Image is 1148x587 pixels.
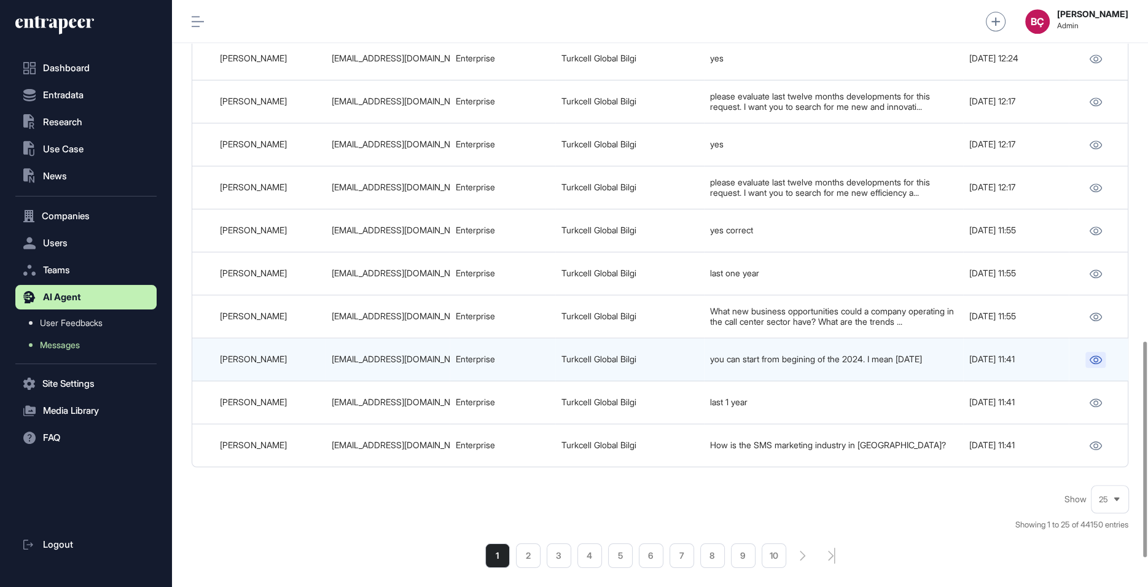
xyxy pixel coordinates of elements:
span: Site Settings [42,379,95,389]
span: Logout [43,540,73,550]
div: please evaluate last twelve months developments for this request. I want you to search for me new... [710,91,957,112]
a: [PERSON_NAME] [220,311,287,321]
span: FAQ [43,433,60,443]
a: 7 [670,543,694,568]
span: Companies [42,211,90,221]
div: [EMAIL_ADDRESS][DOMAIN_NAME] [332,53,443,63]
div: [DATE] 12:17 [969,139,1063,149]
a: [PERSON_NAME] [220,440,287,450]
button: Site Settings [15,371,157,396]
button: BÇ [1025,9,1050,34]
span: Teams [43,265,70,275]
a: 2 [516,543,541,568]
div: [EMAIL_ADDRESS][DOMAIN_NAME] [332,440,443,450]
a: [PERSON_NAME] [220,139,287,149]
span: Media Library [43,406,99,416]
div: Enterprise [456,53,549,63]
div: [DATE] 11:41 [969,354,1063,364]
div: Enterprise [456,354,549,364]
div: [DATE] 12:24 [969,53,1063,63]
a: 5 [608,543,633,568]
button: Entradata [15,83,157,107]
div: please evaluate last twelve months developments for this request. I want you to search for me new... [710,177,957,198]
div: [EMAIL_ADDRESS][DOMAIN_NAME] [332,139,443,149]
a: Logout [15,532,157,557]
a: [PERSON_NAME] [220,397,287,407]
div: Enterprise [456,182,549,192]
div: [DATE] 12:17 [969,96,1063,106]
a: Turkcell Global Bilgi [561,225,636,235]
span: News [43,171,67,181]
div: [DATE] 11:41 [969,397,1063,407]
div: [DATE] 11:55 [969,311,1063,321]
div: you can start from begining of the 2024. I mean [DATE] [710,354,957,364]
span: Use Case [43,144,84,154]
a: Messages [21,334,157,356]
button: FAQ [15,426,157,450]
a: Turkcell Global Bilgi [561,53,636,63]
div: [DATE] 11:55 [969,268,1063,278]
div: [EMAIL_ADDRESS][DOMAIN_NAME] [332,182,443,192]
a: Turkcell Global Bilgi [561,397,636,407]
a: 9 [731,543,756,568]
div: Enterprise [456,225,549,235]
span: Admin [1057,21,1128,30]
button: Use Case [15,137,157,161]
div: Enterprise [456,440,549,450]
a: 1 [485,543,510,568]
div: yes [710,53,957,63]
div: [DATE] 11:41 [969,440,1063,450]
a: 6 [639,543,663,568]
div: last one year [710,268,957,278]
div: yes [710,139,957,149]
a: Turkcell Global Bilgi [561,440,636,450]
div: [EMAIL_ADDRESS][DOMAIN_NAME] [332,96,443,106]
a: [PERSON_NAME] [220,53,287,63]
div: Enterprise [456,139,549,149]
div: Enterprise [456,311,549,321]
div: [EMAIL_ADDRESS][DOMAIN_NAME] [332,354,443,364]
a: [PERSON_NAME] [220,225,287,235]
span: Users [43,238,68,248]
span: AI Agent [43,292,81,302]
div: Enterprise [456,96,549,106]
span: Entradata [43,90,84,100]
a: User Feedbacks [21,312,157,334]
a: Turkcell Global Bilgi [561,96,636,106]
div: [EMAIL_ADDRESS][DOMAIN_NAME] [332,311,443,321]
a: Dashboard [15,56,157,80]
span: Research [43,117,82,127]
a: 4 [577,543,602,568]
span: Show [1064,494,1087,504]
div: Enterprise [456,397,549,407]
button: News [15,164,157,189]
li: 10 [762,543,786,568]
div: yes correct [710,225,957,235]
a: 3 [547,543,571,568]
a: Turkcell Global Bilgi [561,139,636,149]
div: Showing 1 to 25 of 44150 entries [1015,519,1128,531]
span: Dashboard [43,63,90,73]
div: [EMAIL_ADDRESS][DOMAIN_NAME] [332,225,443,235]
a: search-pagination-next-button [800,551,806,561]
a: [PERSON_NAME] [220,268,287,278]
button: AI Agent [15,285,157,309]
div: last 1 year [710,397,957,407]
a: Turkcell Global Bilgi [561,354,636,364]
a: [PERSON_NAME] [220,354,287,364]
strong: [PERSON_NAME] [1057,9,1128,19]
a: Turkcell Global Bilgi [561,311,636,321]
span: 25 [1099,495,1108,504]
a: 8 [700,543,725,568]
div: [EMAIL_ADDRESS][DOMAIN_NAME] [332,397,443,407]
div: [EMAIL_ADDRESS][DOMAIN_NAME] [332,268,443,278]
